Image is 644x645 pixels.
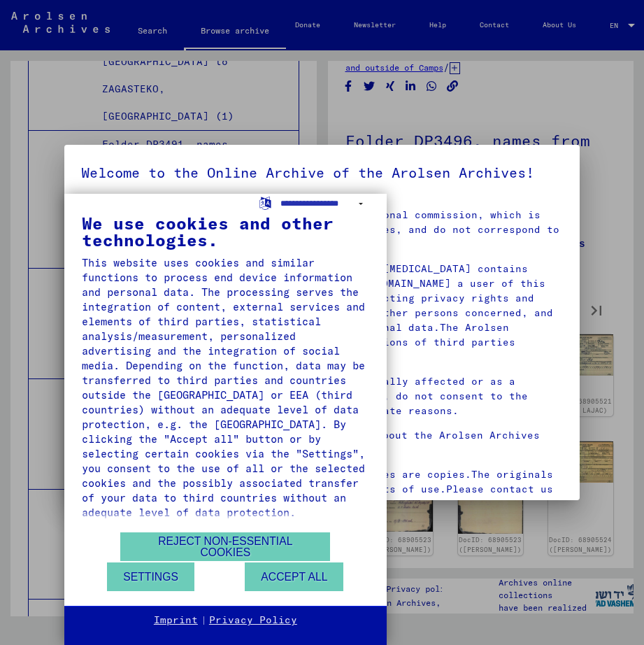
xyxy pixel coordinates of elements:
[82,255,369,520] div: This website uses cookies and similar functions to process end device information and personal da...
[209,614,297,628] a: Privacy Policy
[107,562,194,591] button: Settings
[245,562,343,591] button: Accept all
[82,215,369,248] div: We use cookies and other technologies.
[120,532,330,561] button: Reject non-essential cookies
[154,614,198,628] a: Imprint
